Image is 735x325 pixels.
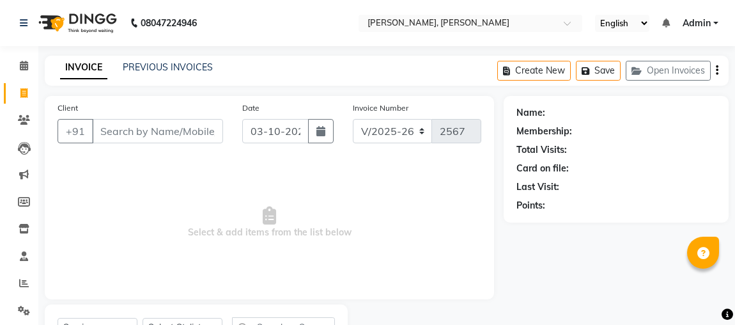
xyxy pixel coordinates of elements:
[353,102,408,114] label: Invoice Number
[60,56,107,79] a: INVOICE
[123,61,213,73] a: PREVIOUS INVOICES
[516,180,559,194] div: Last Visit:
[242,102,259,114] label: Date
[58,102,78,114] label: Client
[58,159,481,287] span: Select & add items from the list below
[92,119,223,143] input: Search by Name/Mobile/Email/Code
[141,5,197,41] b: 08047224946
[516,125,572,138] div: Membership:
[516,162,569,175] div: Card on file:
[626,61,711,81] button: Open Invoices
[516,143,567,157] div: Total Visits:
[497,61,571,81] button: Create New
[576,61,621,81] button: Save
[33,5,120,41] img: logo
[516,106,545,120] div: Name:
[681,274,722,312] iframe: chat widget
[516,199,545,212] div: Points:
[58,119,93,143] button: +91
[683,17,711,30] span: Admin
